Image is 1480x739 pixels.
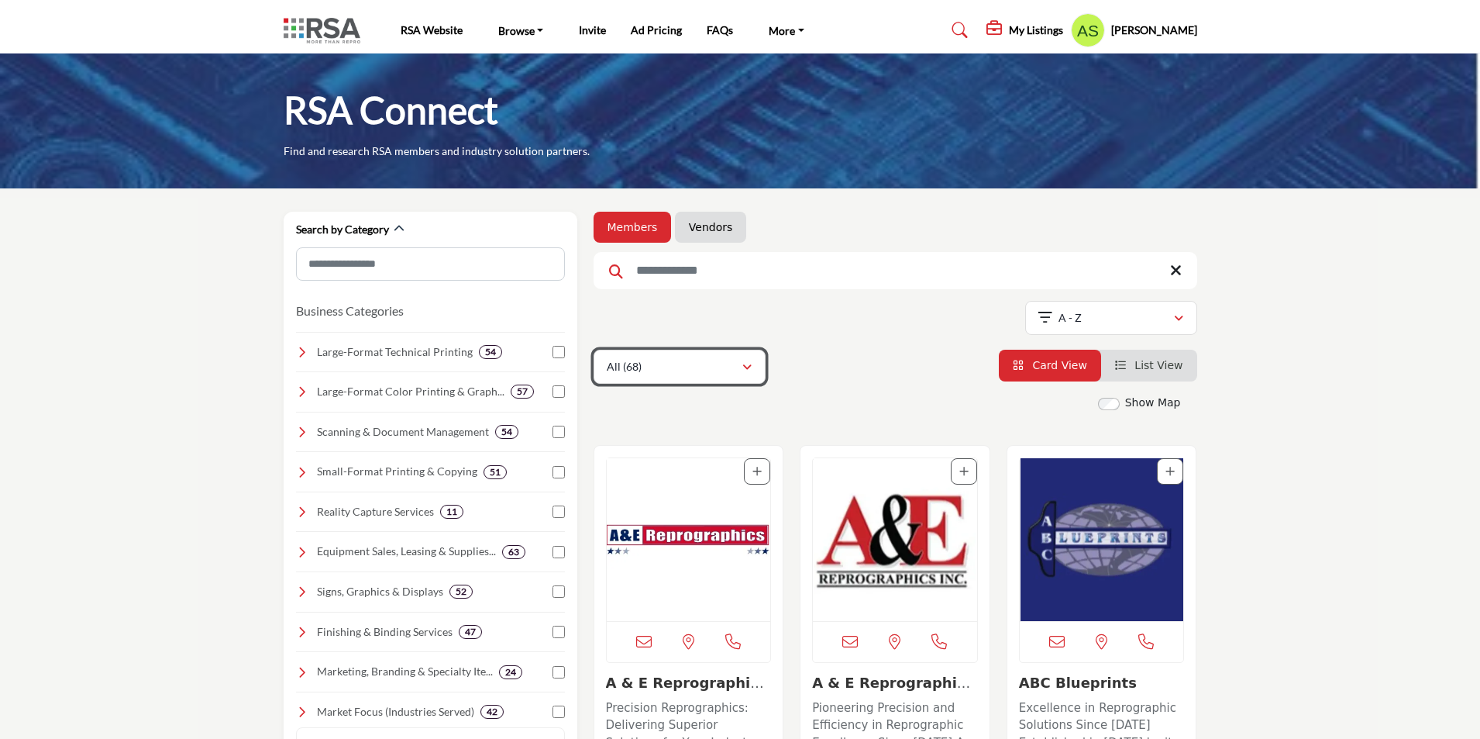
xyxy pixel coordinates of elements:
[317,624,453,640] h4: Finishing & Binding Services: Laminating, binding, folding, trimming, and other finishing touches...
[1101,350,1197,382] li: List View
[1111,22,1197,38] h5: [PERSON_NAME]
[607,458,771,621] img: A & E Reprographics - AZ
[1025,301,1197,335] button: A - Z
[485,347,496,357] b: 54
[479,345,502,359] div: 54 Results For Large-Format Technical Printing
[449,585,473,599] div: 52 Results For Signs, Graphics & Displays
[606,675,767,708] a: A & E Reprographics ...
[317,664,493,679] h4: Marketing, Branding & Specialty Items: Design and creative services, marketing support, and speci...
[317,584,443,599] h4: Signs, Graphics & Displays: Exterior/interior building signs, trade show booths, event displays, ...
[607,458,771,621] a: Open Listing in new tab
[999,350,1101,382] li: Card View
[752,465,762,478] a: Add To List
[508,547,519,558] b: 63
[937,18,978,43] a: Search
[317,464,477,479] h4: Small-Format Printing & Copying: Professional printing for black and white and color document pri...
[1019,675,1137,691] a: ABC Blueprints
[487,19,555,41] a: Browse
[689,219,732,235] a: Vendors
[1058,310,1082,326] p: A - Z
[813,458,977,621] img: A & E Reprographics, Inc. VA
[552,385,565,398] input: Select Large-Format Color Printing & Graphics checkbox
[401,23,463,36] a: RSA Website
[296,247,565,281] input: Search Category
[758,19,815,41] a: More
[284,143,590,159] p: Find and research RSA members and industry solution partners.
[959,465,969,478] a: Add To List
[1013,359,1087,371] a: View Card
[296,302,404,320] button: Business Categories
[552,466,565,478] input: Select Small-Format Printing & Copying checkbox
[812,675,978,692] h3: A & E Reprographics, Inc. VA
[552,346,565,358] input: Select Large-Format Technical Printing checkbox
[594,252,1197,289] input: Search Keyword
[607,359,642,375] p: All (68)
[317,344,473,360] h4: Large-Format Technical Printing: High-quality printing for blueprints, construction and architect...
[456,586,466,597] b: 52
[505,667,516,678] b: 24
[594,350,766,384] button: All (68)
[1165,465,1175,478] a: Add To List
[552,585,565,598] input: Select Signs, Graphics & Displays checkbox
[317,504,434,520] h4: Reality Capture Services: Laser scanning, BIM modeling, photogrammetry, 3D scanning, and other ad...
[607,219,658,235] a: Members
[552,426,565,438] input: Select Scanning & Document Management checkbox
[1032,359,1086,371] span: Card View
[487,706,497,717] b: 42
[1009,23,1063,37] h5: My Listings
[812,675,970,708] a: A & E Reprographics,...
[986,21,1063,40] div: My Listings
[552,666,565,679] input: Select Marketing, Branding & Specialty Items checkbox
[459,625,482,639] div: 47 Results For Finishing & Binding Services
[446,506,457,517] b: 11
[440,505,463,519] div: 11 Results For Reality Capture Services
[1020,458,1184,621] a: Open Listing in new tab
[502,545,525,559] div: 63 Results For Equipment Sales, Leasing & Supplies
[284,18,368,43] img: Site Logo
[552,546,565,558] input: Select Equipment Sales, Leasing & Supplies checkbox
[317,544,496,559] h4: Equipment Sales, Leasing & Supplies: Equipment sales, leasing, service, and resale of plotters, s...
[317,384,504,399] h4: Large-Format Color Printing & Graphics: Banners, posters, vehicle wraps, and presentation graphics.
[284,86,498,134] h1: RSA Connect
[480,705,504,719] div: 42 Results For Market Focus (Industries Served)
[484,465,507,479] div: 51 Results For Small-Format Printing & Copying
[1019,675,1185,692] h3: ABC Blueprints
[552,706,565,718] input: Select Market Focus (Industries Served) checkbox
[317,704,474,720] h4: Market Focus (Industries Served): Tailored solutions for industries like architecture, constructi...
[1020,458,1184,621] img: ABC Blueprints
[317,424,489,440] h4: Scanning & Document Management: Digital conversion, archiving, indexing, secure storage, and stre...
[552,626,565,638] input: Select Finishing & Binding Services checkbox
[813,458,977,621] a: Open Listing in new tab
[552,506,565,518] input: Select Reality Capture Services checkbox
[495,425,518,439] div: 54 Results For Scanning & Document Management
[707,23,733,36] a: FAQs
[631,23,682,36] a: Ad Pricing
[501,426,512,437] b: 54
[499,665,522,679] div: 24 Results For Marketing, Branding & Specialty Items
[517,386,528,397] b: 57
[1125,395,1181,411] label: Show Map
[296,222,389,237] h2: Search by Category
[1115,359,1183,371] a: View List
[1071,13,1105,47] button: Show hide supplier dropdown
[1134,359,1182,371] span: List View
[490,467,501,478] b: 51
[465,627,476,637] b: 47
[579,23,606,36] a: Invite
[606,675,772,692] h3: A & E Reprographics - AZ
[511,385,534,399] div: 57 Results For Large-Format Color Printing & Graphics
